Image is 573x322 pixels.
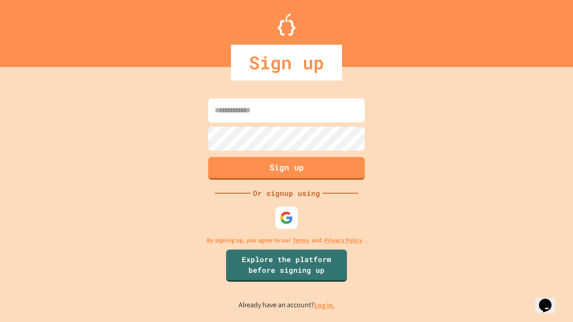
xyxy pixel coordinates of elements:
[324,236,363,245] a: Privacy Policy
[535,286,564,313] iframe: chat widget
[207,236,367,245] p: By signing up, you agree to our and .
[208,157,365,180] button: Sign up
[280,211,293,225] img: google-icon.svg
[499,247,564,285] iframe: chat widget
[314,301,335,310] a: Log in.
[231,45,342,80] div: Sign up
[239,300,335,311] p: Already have an account?
[251,188,322,199] div: Or signup using
[278,13,295,36] img: Logo.svg
[293,236,309,245] a: Terms
[226,250,347,282] a: Explore the platform before signing up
